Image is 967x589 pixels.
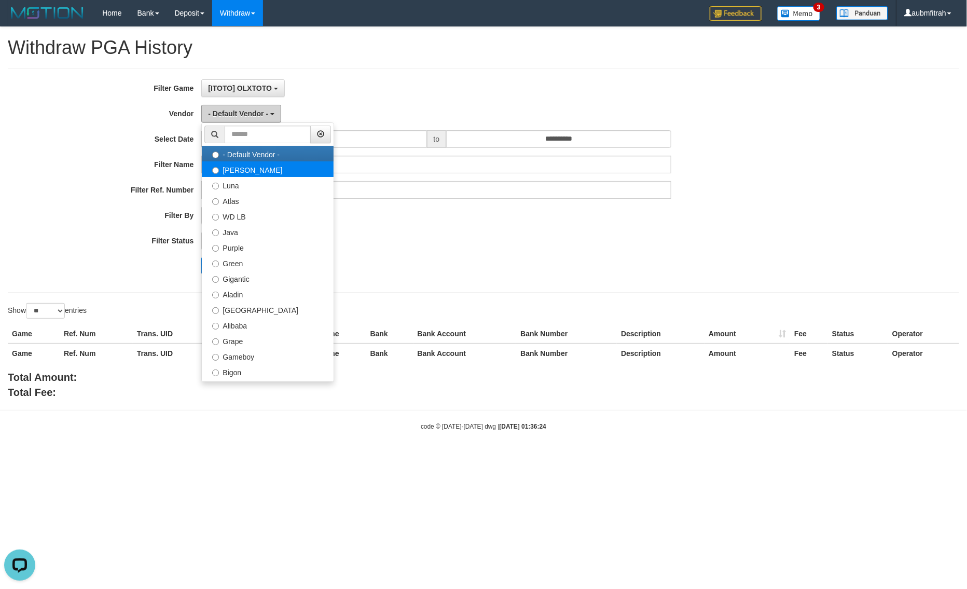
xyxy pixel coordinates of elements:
input: Gigantic [212,276,219,283]
th: Bank [366,324,413,344]
span: - Default Vendor - [208,109,268,118]
label: Show entries [8,303,87,319]
button: Open LiveChat chat widget [4,4,35,35]
th: Status [828,344,888,363]
th: Bank Account [413,324,517,344]
label: WD LB [202,208,334,224]
img: Feedback.jpg [710,6,762,21]
label: Alibaba [202,317,334,333]
th: Bank Number [516,344,617,363]
input: Alibaba [212,323,219,330]
th: Bank [366,344,413,363]
th: Operator [888,324,959,344]
input: [PERSON_NAME] [212,167,219,174]
th: Name [315,344,366,363]
b: Total Amount: [8,372,77,383]
label: Bigon [202,364,334,379]
span: [ITOTO] OLXTOTO [208,84,272,92]
img: panduan.png [836,6,888,20]
th: Ref. Num [60,324,133,344]
label: Green [202,255,334,270]
th: Description [617,324,704,344]
th: Trans. UID [133,344,213,363]
input: Gameboy [212,354,219,361]
span: 3 [813,3,824,12]
th: Operator [888,344,959,363]
input: Purple [212,245,219,252]
label: Aladin [202,286,334,302]
input: Bigon [212,369,219,376]
input: - Default Vendor - [212,152,219,158]
input: Green [212,261,219,267]
th: Bank Number [516,324,617,344]
input: Atlas [212,198,219,205]
label: Purple [202,239,334,255]
small: code © [DATE]-[DATE] dwg | [421,423,546,430]
label: Gameboy [202,348,334,364]
th: Bank Account [413,344,517,363]
th: Status [828,324,888,344]
label: Java [202,224,334,239]
input: Java [212,229,219,236]
label: Allstar [202,379,334,395]
th: Trans. UID [133,324,213,344]
input: Luna [212,183,219,189]
th: Game [8,324,60,344]
th: Game [8,344,60,363]
strong: [DATE] 01:36:24 [500,423,546,430]
img: Button%20Memo.svg [777,6,821,21]
h1: Withdraw PGA History [8,37,959,58]
label: Gigantic [202,270,334,286]
th: Fee [790,344,828,363]
button: - Default Vendor - [201,105,281,122]
input: Aladin [212,292,219,298]
input: WD LB [212,214,219,221]
img: MOTION_logo.png [8,5,87,21]
label: - Default Vendor - [202,146,334,161]
label: [GEOGRAPHIC_DATA] [202,302,334,317]
label: Atlas [202,193,334,208]
button: [ITOTO] OLXTOTO [201,79,285,97]
select: Showentries [26,303,65,319]
input: [GEOGRAPHIC_DATA] [212,307,219,314]
label: Luna [202,177,334,193]
span: to [427,130,447,148]
th: Amount [704,324,790,344]
input: Grape [212,338,219,345]
b: Total Fee: [8,387,56,398]
th: Description [617,344,704,363]
th: Ref. Num [60,344,133,363]
label: [PERSON_NAME] [202,161,334,177]
th: Name [315,324,366,344]
th: Amount [704,344,790,363]
label: Grape [202,333,334,348]
th: Fee [790,324,828,344]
